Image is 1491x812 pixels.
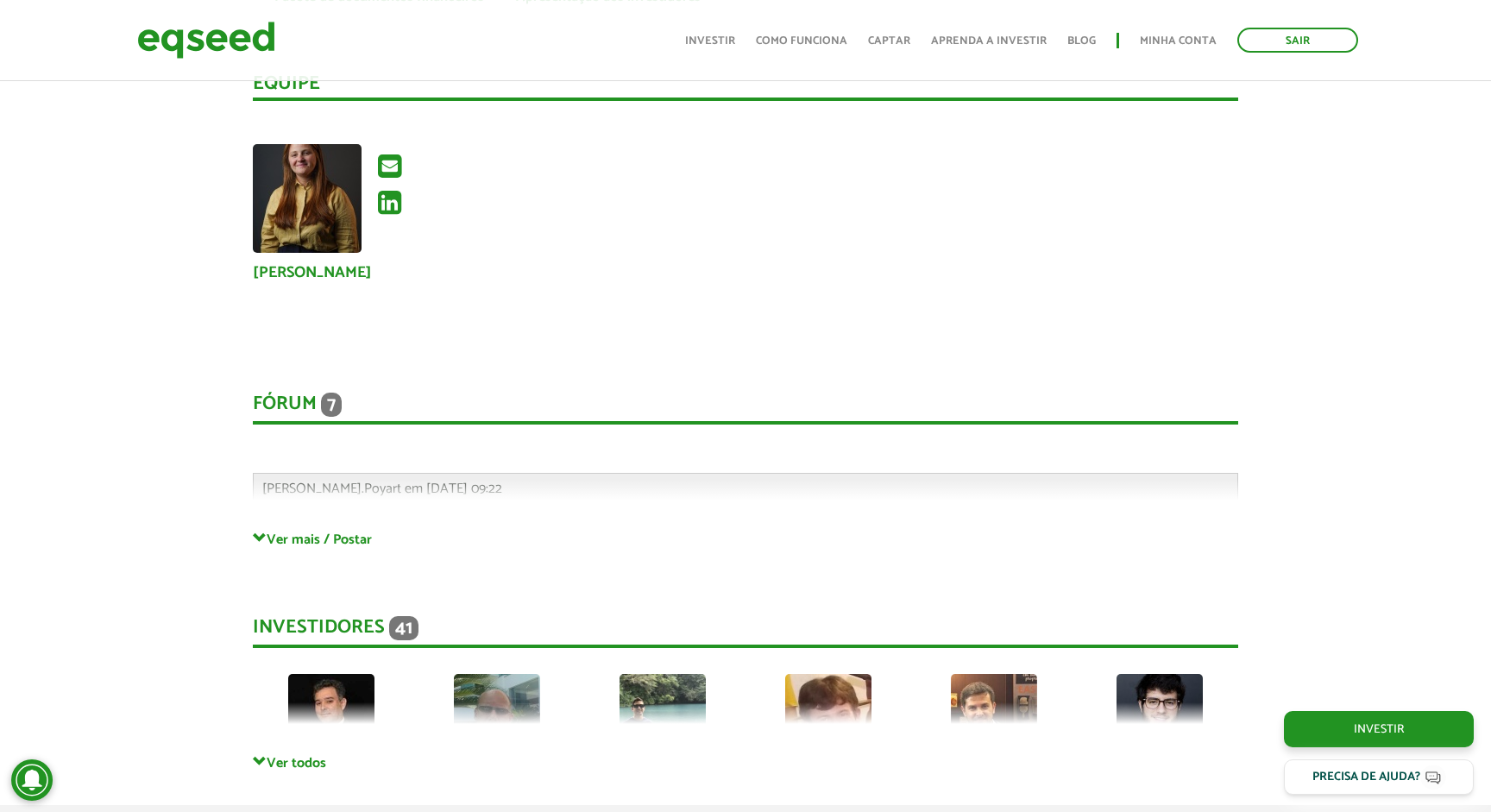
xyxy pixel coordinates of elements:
a: Sair [1237,28,1358,53]
span: 7 [321,393,342,417]
a: Como funciona [756,35,847,47]
img: picture-39313-1481646781.jpg [454,674,540,760]
a: Investir [685,35,735,47]
img: picture-48702-1526493360.jpg [620,674,706,760]
img: Foto de Daniela Freitas Ribeiro [253,144,362,253]
a: [PERSON_NAME] [253,265,372,280]
div: Fórum [253,393,1238,425]
img: picture-73573-1611603096.jpg [951,674,1037,760]
img: EqSeed [137,17,275,63]
a: Captar [868,35,910,47]
a: Ver todos [253,754,1238,771]
a: Minha conta [1140,35,1217,47]
img: picture-59196-1554917141.jpg [288,674,374,760]
a: Ver mais / Postar [253,531,1238,547]
span: 41 [389,616,418,640]
a: Ver perfil do usuário. [253,144,362,253]
div: Investidores [253,616,1238,648]
img: picture-61607-1560438405.jpg [1117,674,1203,760]
span: [PERSON_NAME].Poyart em [DATE] 09:22 [262,477,502,500]
a: Blog [1067,35,1096,47]
a: Investir [1284,711,1474,747]
a: Aprenda a investir [931,35,1047,47]
img: picture-64201-1566554857.jpg [785,674,871,760]
div: Equipe [253,74,1238,101]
